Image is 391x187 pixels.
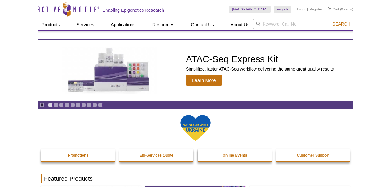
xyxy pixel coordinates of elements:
a: Customer Support [276,149,351,161]
a: Register [309,7,322,11]
a: Toggle autoplay [40,103,44,107]
span: Search [333,22,350,26]
article: ATAC-Seq Express Kit [38,40,353,101]
strong: Epi-Services Quote [139,153,173,157]
a: Applications [107,19,139,30]
a: Go to slide 10 [98,103,103,107]
a: Products [38,19,63,30]
a: Go to slide 5 [70,103,75,107]
img: Your Cart [328,7,331,10]
a: Go to slide 7 [81,103,86,107]
li: | [307,6,308,13]
a: ATAC-Seq Express Kit ATAC-Seq Express Kit Simplified, faster ATAC-Seq workflow delivering the sam... [38,40,353,101]
img: We Stand With Ukraine [180,114,211,142]
h2: Featured Products [41,174,350,183]
a: Go to slide 6 [76,103,80,107]
a: Epi-Services Quote [119,149,194,161]
a: Online Events [198,149,272,161]
a: Go to slide 2 [54,103,58,107]
a: English [274,6,291,13]
a: Go to slide 4 [65,103,69,107]
a: Go to slide 8 [87,103,91,107]
strong: Promotions [68,153,88,157]
p: Simplified, faster ATAC-Seq workflow delivering the same great quality results [186,66,334,72]
span: Learn More [186,75,222,86]
img: ATAC-Seq Express Kit [58,47,160,94]
a: Promotions [41,149,115,161]
a: Resources [149,19,178,30]
a: About Us [227,19,253,30]
a: Go to slide 3 [59,103,64,107]
a: Cart [328,7,339,11]
li: (0 items) [328,6,353,13]
a: Services [73,19,98,30]
a: Login [297,7,305,11]
h2: ATAC-Seq Express Kit [186,55,334,64]
h2: Enabling Epigenetics Research [103,7,164,13]
a: Contact Us [187,19,217,30]
input: Keyword, Cat. No. [253,19,353,29]
a: Go to slide 1 [48,103,53,107]
a: Go to slide 9 [92,103,97,107]
strong: Online Events [223,153,247,157]
button: Search [331,21,352,27]
strong: Customer Support [297,153,329,157]
a: [GEOGRAPHIC_DATA] [229,6,271,13]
